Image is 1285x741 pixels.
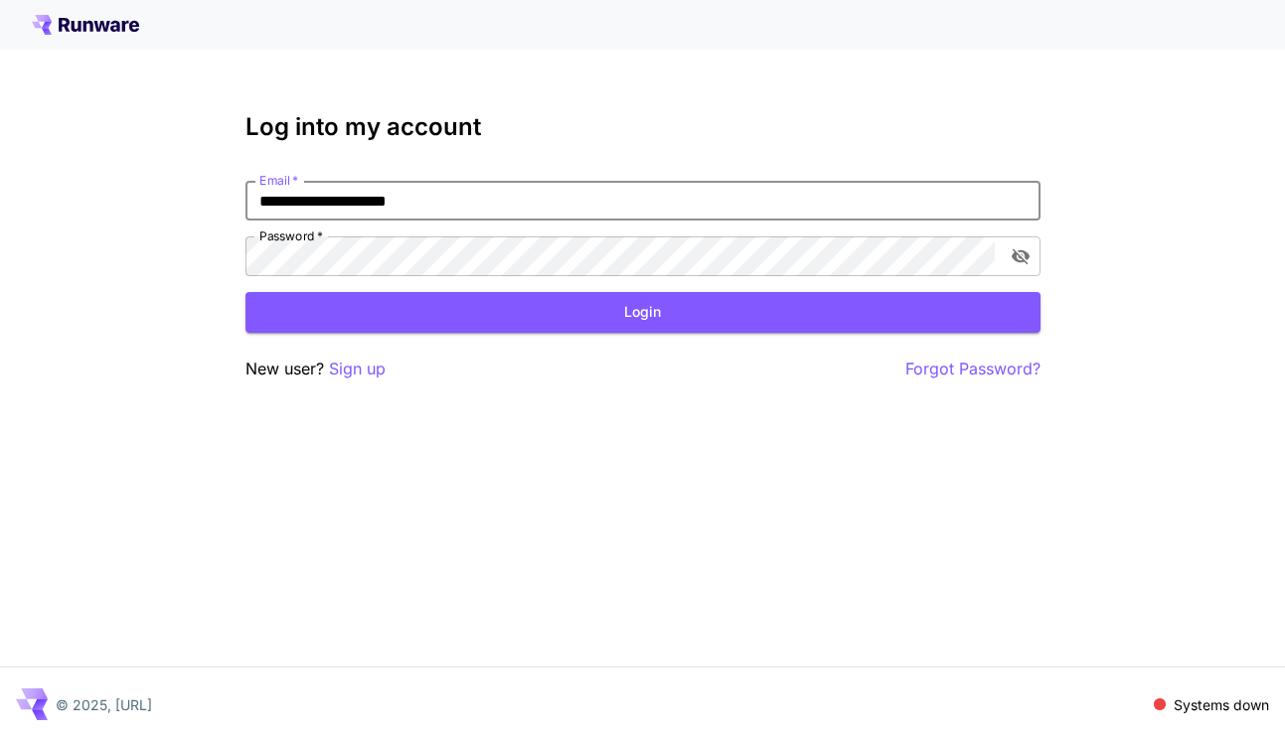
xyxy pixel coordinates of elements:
[1174,694,1269,715] p: Systems down
[56,694,152,715] p: © 2025, [URL]
[905,357,1041,381] button: Forgot Password?
[329,357,386,381] button: Sign up
[259,172,298,189] label: Email
[245,113,1041,141] h3: Log into my account
[245,292,1041,333] button: Login
[1003,238,1039,274] button: toggle password visibility
[259,227,323,244] label: Password
[245,357,386,381] p: New user?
